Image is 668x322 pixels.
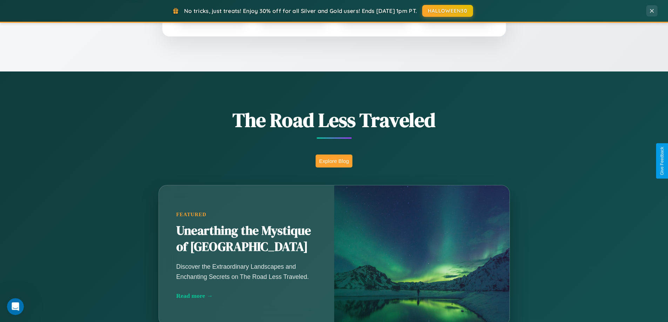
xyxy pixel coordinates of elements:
h2: Unearthing the Mystique of [GEOGRAPHIC_DATA] [176,223,317,255]
span: No tricks, just treats! Enjoy 30% off for all Silver and Gold users! Ends [DATE] 1pm PT. [184,7,417,14]
p: Discover the Extraordinary Landscapes and Enchanting Secrets on The Road Less Traveled. [176,262,317,281]
button: Explore Blog [316,155,352,167]
h1: The Road Less Traveled [124,107,545,133]
div: Featured [176,212,317,218]
iframe: Intercom live chat [7,298,24,315]
div: Read more → [176,292,317,300]
button: HALLOWEEN30 [422,5,473,17]
div: Give Feedback [660,147,664,175]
